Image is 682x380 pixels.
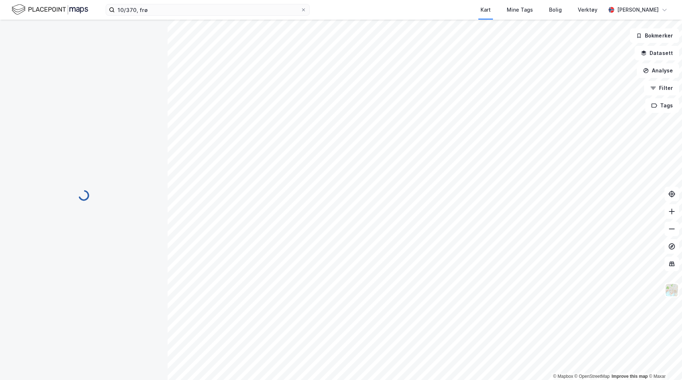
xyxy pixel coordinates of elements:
[612,374,648,379] a: Improve this map
[578,5,597,14] div: Verktøy
[481,5,491,14] div: Kart
[645,98,679,113] button: Tags
[635,46,679,60] button: Datasett
[549,5,562,14] div: Bolig
[12,3,88,16] img: logo.f888ab2527a4732fd821a326f86c7f29.svg
[644,81,679,95] button: Filter
[665,283,679,297] img: Z
[507,5,533,14] div: Mine Tags
[617,5,659,14] div: [PERSON_NAME]
[553,374,573,379] a: Mapbox
[637,63,679,78] button: Analyse
[575,374,610,379] a: OpenStreetMap
[646,345,682,380] iframe: Chat Widget
[646,345,682,380] div: Kontrollprogram for chat
[78,190,90,201] img: spinner.a6d8c91a73a9ac5275cf975e30b51cfb.svg
[115,4,301,15] input: Søk på adresse, matrikkel, gårdeiere, leietakere eller personer
[630,28,679,43] button: Bokmerker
